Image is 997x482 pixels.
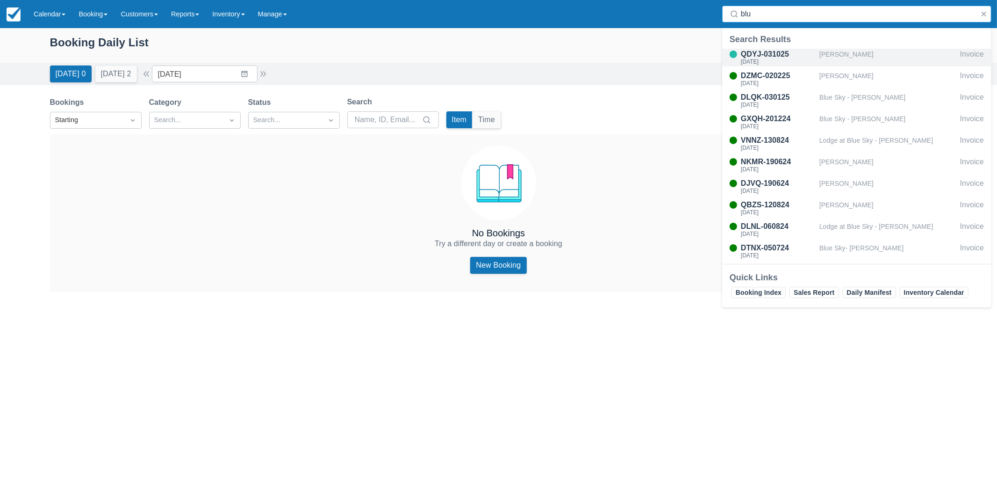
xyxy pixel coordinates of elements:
div: DLNL-060824 [741,221,816,232]
div: Booking Daily List [50,34,947,61]
label: Search [347,96,376,108]
label: Bookings [50,97,88,108]
a: DJVQ-190624[DATE][PERSON_NAME]Invoice [722,178,991,196]
div: [PERSON_NAME] [819,178,956,196]
button: [DATE] 0 [50,66,92,82]
input: Search ( / ) [741,6,976,22]
div: [DATE] [741,167,816,172]
div: [PERSON_NAME] [819,49,956,66]
span: Try a different day or create a booking [435,240,562,248]
div: Invoice [960,70,984,88]
div: [DATE] [741,80,816,86]
div: [DATE] [741,231,816,237]
div: VNNZ-130824 [741,135,816,146]
div: [DATE] [741,145,816,151]
div: [PERSON_NAME] [819,199,956,217]
div: DJVQ-190624 [741,178,816,189]
button: Item [446,111,473,128]
div: Invoice [960,199,984,217]
a: QBZS-120824[DATE][PERSON_NAME]Invoice [722,199,991,217]
div: Invoice [960,135,984,153]
a: DLNL-060824[DATE]Lodge at Blue Sky - [PERSON_NAME]Invoice [722,221,991,239]
div: Blue Sky - [PERSON_NAME] [819,113,956,131]
a: GXQH-201224[DATE]Blue Sky - [PERSON_NAME]Invoice [722,113,991,131]
div: QDYJ-031025 [741,49,816,60]
img: checkfront-main-nav-mini-logo.png [7,7,21,22]
h4: No Bookings [472,228,525,238]
div: GXQH-201224 [741,113,816,124]
label: Status [248,97,275,108]
div: [DATE] [741,253,816,258]
div: [DATE] [741,124,816,129]
div: Blue Sky- [PERSON_NAME] [819,242,956,260]
div: Invoice [960,178,984,196]
div: Invoice [960,221,984,239]
div: [DATE] [741,188,816,194]
div: Invoice [960,113,984,131]
div: DZMC-020225 [741,70,816,81]
span: Dropdown icon [227,116,237,125]
div: Invoice [960,49,984,66]
div: DTNX-050724 [741,242,816,254]
a: QDYJ-031025[DATE][PERSON_NAME]Invoice [722,49,991,66]
a: DTNX-050724[DATE]Blue Sky- [PERSON_NAME]Invoice [722,242,991,260]
span: Dropdown icon [326,116,336,125]
div: Invoice [960,242,984,260]
div: QBZS-120824 [741,199,816,211]
div: DLQK-030125 [741,92,816,103]
a: Inventory Calendar [900,287,968,298]
button: Time [473,111,501,128]
img: booking.png [461,146,536,220]
div: [PERSON_NAME] [819,70,956,88]
div: [PERSON_NAME] [819,156,956,174]
div: [DATE] [741,210,816,215]
div: Blue Sky - [PERSON_NAME] [819,92,956,110]
button: [DATE] 2 [95,66,137,82]
div: Invoice [960,92,984,110]
a: Booking Index [732,287,786,298]
a: DLQK-030125[DATE]Blue Sky - [PERSON_NAME]Invoice [722,92,991,110]
div: Lodge at Blue Sky - [PERSON_NAME] [819,135,956,153]
div: Lodge at Blue Sky - [PERSON_NAME] [819,221,956,239]
div: [DATE] [741,59,816,65]
div: Search Results [730,34,984,45]
div: Starting [55,115,120,125]
input: Date [152,66,258,82]
a: New Booking [470,257,526,274]
div: Quick Links [730,272,984,283]
span: Dropdown icon [128,116,137,125]
div: [DATE] [741,102,816,108]
input: Name, ID, Email... [355,111,420,128]
div: NKMR-190624 [741,156,816,168]
a: Daily Manifest [843,287,896,298]
label: Category [149,97,185,108]
div: Invoice [960,156,984,174]
a: VNNZ-130824[DATE]Lodge at Blue Sky - [PERSON_NAME]Invoice [722,135,991,153]
a: Sales Report [789,287,839,298]
a: DZMC-020225[DATE][PERSON_NAME]Invoice [722,70,991,88]
a: NKMR-190624[DATE][PERSON_NAME]Invoice [722,156,991,174]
